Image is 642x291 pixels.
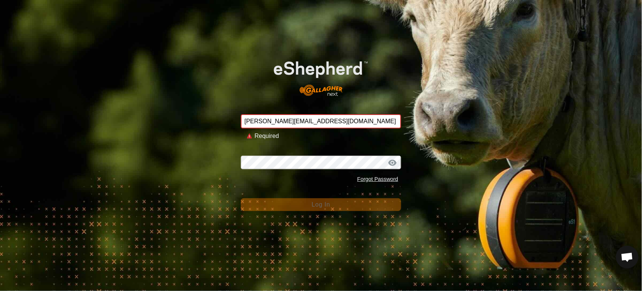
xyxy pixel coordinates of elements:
[255,132,396,141] div: Required
[312,201,330,208] span: Log In
[616,246,639,268] a: Open chat
[357,176,398,182] a: Forgot Password
[257,48,385,103] img: E-shepherd Logo
[241,114,402,129] input: Email Address
[241,198,402,211] button: Log In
